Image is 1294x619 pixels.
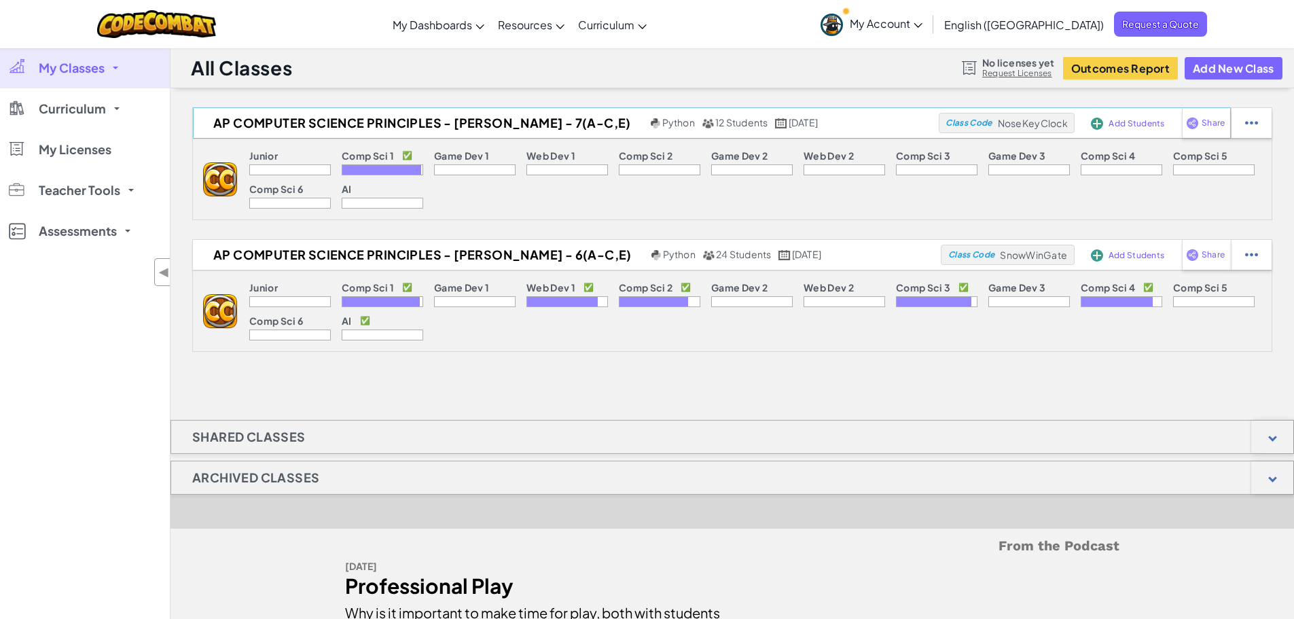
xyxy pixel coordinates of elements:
h1: All Classes [191,55,292,81]
span: [DATE] [789,116,818,128]
span: [DATE] [792,248,821,260]
p: AI [342,315,352,326]
a: Request a Quote [1114,12,1207,37]
p: Comp Sci 4 [1081,282,1135,293]
a: Request Licenses [982,68,1054,79]
span: Assessments [39,225,117,237]
span: No licenses yet [982,57,1054,68]
a: My Dashboards [386,6,491,43]
img: CodeCombat logo [97,10,216,38]
p: ✅ [402,282,412,293]
span: Python [663,248,696,260]
p: Web Dev 1 [526,282,575,293]
button: Outcomes Report [1063,57,1178,79]
h2: AP Computer Science Principles - [PERSON_NAME] - 6(A-C,E) [193,245,648,265]
span: My Classes [39,62,105,74]
span: Share [1202,119,1225,127]
p: Comp Sci 3 [896,282,950,293]
img: python.png [651,250,662,260]
p: Game Dev 2 [711,282,768,293]
span: My Account [850,16,922,31]
img: IconStudentEllipsis.svg [1245,117,1258,129]
span: ◀ [158,262,170,282]
img: avatar [821,14,843,36]
img: MultipleUsers.png [702,250,715,260]
a: Resources [491,6,571,43]
img: logo [203,294,237,328]
p: Junior [249,282,278,293]
p: ✅ [1143,282,1153,293]
a: Curriculum [571,6,653,43]
p: AI [342,183,352,194]
p: ✅ [360,315,370,326]
span: Resources [498,18,552,32]
img: IconShare_Purple.svg [1186,249,1199,261]
h5: From the Podcast [345,535,1119,556]
p: Comp Sci 5 [1173,150,1227,161]
img: IconAddStudents.svg [1091,118,1103,130]
span: Share [1202,251,1225,259]
p: Comp Sci 2 [619,150,672,161]
span: NoseKeyClock [998,117,1068,129]
span: Curriculum [578,18,634,32]
span: Python [662,116,695,128]
span: English ([GEOGRAPHIC_DATA]) [944,18,1104,32]
p: Comp Sci 2 [619,282,672,293]
p: Comp Sci 1 [342,150,394,161]
img: IconAddStudents.svg [1091,249,1103,262]
img: IconShare_Purple.svg [1186,117,1199,129]
span: My Licenses [39,143,111,156]
span: 12 Students [715,116,768,128]
h1: Archived Classes [171,461,340,495]
p: Web Dev 1 [526,150,575,161]
p: Comp Sci 6 [249,183,303,194]
p: Web Dev 2 [804,150,854,161]
p: Comp Sci 6 [249,315,303,326]
button: Add New Class [1185,57,1282,79]
p: Comp Sci 4 [1081,150,1135,161]
p: Game Dev 2 [711,150,768,161]
p: ✅ [583,282,594,293]
img: IconStudentEllipsis.svg [1245,249,1258,261]
p: Comp Sci 5 [1173,282,1227,293]
p: ✅ [681,282,691,293]
span: Teacher Tools [39,184,120,196]
img: logo [203,162,237,196]
p: ✅ [958,282,969,293]
p: ✅ [402,150,412,161]
img: MultipleUsers.png [702,118,714,128]
span: My Dashboards [393,18,472,32]
p: Game Dev 3 [988,282,1045,293]
span: Add Students [1109,251,1164,260]
a: English ([GEOGRAPHIC_DATA]) [937,6,1111,43]
span: SnowWinGate [1000,249,1067,261]
a: AP Computer Science Principles - [PERSON_NAME] - 7(A-C,E) Python 12 Students [DATE] [193,113,939,133]
span: 24 Students [716,248,772,260]
h1: Shared Classes [171,420,327,454]
img: python.png [651,118,661,128]
div: [DATE] [345,556,722,576]
img: calendar.svg [775,118,787,128]
span: Class Code [946,119,992,127]
h2: AP Computer Science Principles - [PERSON_NAME] - 7(A-C,E) [193,113,647,133]
p: Game Dev 1 [434,150,489,161]
p: Game Dev 1 [434,282,489,293]
div: Professional Play [345,576,722,596]
p: Comp Sci 1 [342,282,394,293]
img: calendar.svg [778,250,791,260]
a: My Account [814,3,929,46]
span: Class Code [948,251,994,259]
p: Comp Sci 3 [896,150,950,161]
span: Add Students [1109,120,1164,128]
p: Web Dev 2 [804,282,854,293]
p: Junior [249,150,278,161]
span: Curriculum [39,103,106,115]
a: AP Computer Science Principles - [PERSON_NAME] - 6(A-C,E) Python 24 Students [DATE] [193,245,941,265]
p: Game Dev 3 [988,150,1045,161]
